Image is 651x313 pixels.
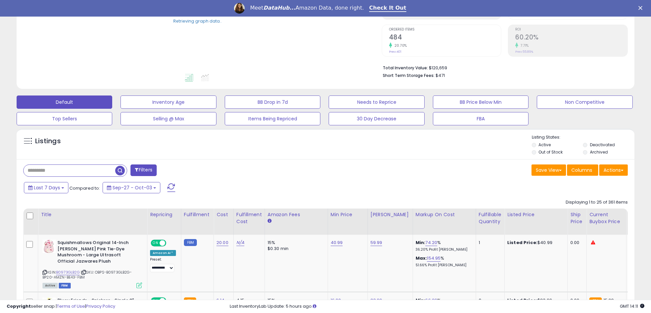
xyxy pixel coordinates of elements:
[331,211,365,218] div: Min Price
[57,240,138,266] b: Squishmallows Original 14-Inch [PERSON_NAME] Pink Tie-Dye Mushroom - Large Ultrasoft Official Jaz...
[103,182,160,193] button: Sep-27 - Oct-03
[571,167,592,173] span: Columns
[216,211,231,218] div: Cost
[184,211,211,218] div: Fulfillment
[507,240,562,246] div: $40.99
[416,255,471,268] div: %
[121,95,216,109] button: Inventory Age
[383,63,623,71] li: $120,659
[121,112,216,125] button: Selling @ Max
[538,142,551,148] label: Active
[57,303,85,309] a: Terms of Use
[433,112,529,125] button: FBA
[392,43,407,48] small: 20.70%
[329,112,424,125] button: 30 Day Decrease
[413,209,476,235] th: The percentage added to the cost of goods (COGS) that forms the calculator for Min & Max prices.
[165,240,176,246] span: OFF
[383,65,428,71] b: Total Inventory Value:
[567,164,598,176] button: Columns
[250,5,364,11] div: Meet Amazon Data, done right.
[225,112,320,125] button: Items Being Repriced
[69,185,100,191] span: Compared to:
[425,239,437,246] a: 74.20
[515,28,627,31] span: ROI
[41,211,144,218] div: Title
[225,95,320,109] button: BB Drop in 7d
[150,211,178,218] div: Repricing
[331,239,343,246] a: 40.99
[263,5,295,11] i: DataHub...
[268,218,272,224] small: Amazon Fees.
[268,211,325,218] div: Amazon Fees
[42,283,58,288] span: All listings currently available for purchase on Amazon
[620,303,644,309] span: 2025-10-11 14:11 GMT
[479,211,502,225] div: Fulfillable Quantity
[216,239,228,246] a: 20.00
[599,164,628,176] button: Actions
[507,211,565,218] div: Listed Price
[230,303,644,310] div: Last InventoryLab Update: 5 hours ago.
[173,18,222,24] div: Retrieving graph data..
[150,250,176,256] div: Amazon AI *
[236,211,262,225] div: Fulfillment Cost
[507,239,537,246] b: Listed Price:
[433,95,529,109] button: BB Price Below Min
[416,239,426,246] b: Min:
[7,303,31,309] strong: Copyright
[236,239,244,246] a: N/A
[369,5,406,12] a: Check It Out
[389,33,501,42] h2: 484
[570,240,581,246] div: 0.00
[537,95,632,109] button: Non Competitive
[416,240,471,252] div: %
[436,72,445,79] span: $471
[590,142,615,148] label: Deactivated
[531,164,566,176] button: Save View
[590,149,608,155] label: Archived
[113,184,152,191] span: Sep-27 - Oct-03
[515,33,627,42] h2: 60.20%
[416,211,473,218] div: Markup on Cost
[86,303,115,309] a: Privacy Policy
[24,182,68,193] button: Last 7 Days
[56,270,80,275] a: B0973GLB2G
[184,239,197,246] small: FBM
[416,255,427,261] b: Max:
[17,95,112,109] button: Default
[42,240,56,253] img: 31iT2i8erlL._SL40_.jpg
[515,50,533,54] small: Prev: 55.89%
[59,283,71,288] span: FBM
[150,257,176,272] div: Preset:
[7,303,115,310] div: seller snap | |
[268,240,323,246] div: 15%
[370,211,410,218] div: [PERSON_NAME]
[34,184,60,191] span: Last 7 Days
[42,240,142,287] div: ASIN:
[17,112,112,125] button: Top Sellers
[427,255,441,262] a: 154.95
[589,211,623,225] div: Current Buybox Price
[42,270,132,280] span: | SKU: OBPS-B0973GLB2G-BP20-AMZN-BE43-FBM
[234,3,245,14] img: Profile image for Georgie
[130,164,156,176] button: Filters
[383,73,435,78] b: Short Term Storage Fees:
[35,137,61,146] h5: Listings
[389,50,401,54] small: Prev: 401
[638,6,645,10] div: Close
[268,246,323,252] div: $0.30 min
[416,247,471,252] p: 36.20% Profit [PERSON_NAME]
[329,95,424,109] button: Needs to Reprice
[416,263,471,268] p: 51.66% Profit [PERSON_NAME]
[389,28,501,31] span: Ordered Items
[518,43,529,48] small: 7.71%
[151,240,160,246] span: ON
[532,134,634,141] p: Listing States:
[479,240,499,246] div: 1
[538,149,563,155] label: Out of Stock
[370,239,382,246] a: 59.99
[570,211,584,225] div: Ship Price
[566,199,628,206] div: Displaying 1 to 25 of 361 items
